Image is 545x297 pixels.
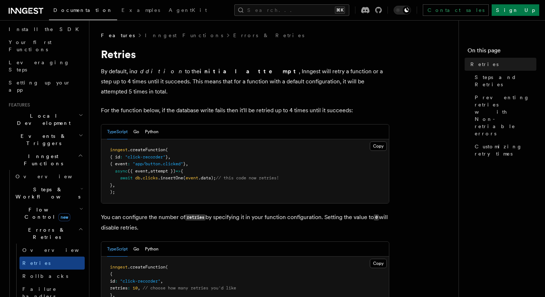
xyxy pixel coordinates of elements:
span: , [186,161,188,166]
span: attempt }) [150,169,176,174]
span: Examples [121,7,160,13]
span: Features [6,102,30,108]
span: } [183,161,186,166]
span: "app/button.clicked" [133,161,183,166]
button: Steps & Workflows [13,183,85,203]
a: Install the SDK [6,23,85,36]
span: inngest [110,147,128,152]
span: : [115,279,118,284]
span: { [110,271,112,276]
em: addition [134,68,185,75]
button: Flow Controlnew [13,203,85,223]
h1: Retries [101,48,389,61]
button: Errors & Retries [13,223,85,244]
span: , [148,169,150,174]
a: Setting up your app [6,76,85,96]
span: Local Development [6,112,79,127]
a: Leveraging Steps [6,56,85,76]
span: Setting up your app [9,80,71,93]
span: Inngest Functions [6,153,78,167]
span: Retries [470,61,499,68]
span: Errors & Retries [13,226,78,241]
span: Flow Control [13,206,79,220]
span: , [160,279,163,284]
span: ( [165,265,168,270]
span: Features [101,32,135,39]
span: => [176,169,181,174]
p: For the function below, if the database write fails then it'll be retried up to 4 times until it ... [101,105,389,115]
span: ({ event [128,169,148,174]
p: You can configure the number of by specifying it in your function configuration. Setting the valu... [101,212,389,233]
span: // choose how many retries you'd like [143,285,236,291]
a: Your first Functions [6,36,85,56]
strong: initial attempt [200,68,299,75]
span: "click-recorder" [125,154,165,160]
span: retries [110,285,128,291]
span: .insertOne [158,175,183,180]
span: Steps and Retries [475,74,536,88]
span: new [58,213,70,221]
span: Documentation [53,7,113,13]
span: .createFunction [128,147,165,152]
a: Retries [468,58,536,71]
span: id [110,279,115,284]
span: event [186,175,198,180]
button: Local Development [6,109,85,130]
span: : [128,285,130,291]
span: ( [183,175,186,180]
a: Sign Up [492,4,539,16]
button: Copy [370,259,387,268]
span: Steps & Workflows [13,186,80,200]
span: { [181,169,183,174]
span: Leveraging Steps [9,60,70,73]
span: await [120,175,133,180]
a: Steps and Retries [472,71,536,91]
button: Go [133,125,139,139]
code: 0 [374,214,379,220]
button: TypeScript [107,242,128,257]
a: Documentation [49,2,117,20]
span: AgentKit [169,7,207,13]
kbd: ⌘K [335,6,345,14]
span: "click-recorder" [120,279,160,284]
span: : [128,161,130,166]
span: Your first Functions [9,39,52,52]
span: inngest [110,265,128,270]
span: Install the SDK [9,26,83,32]
span: Overview [15,174,90,179]
span: } [110,183,112,188]
a: Preventing retries with Non-retriable errors [472,91,536,140]
span: // this code now retries! [216,175,279,180]
button: Inngest Functions [6,150,85,170]
span: async [115,169,128,174]
span: .createFunction [128,265,165,270]
span: . [140,175,143,180]
span: Events & Triggers [6,132,79,147]
a: Inngest Functions [145,32,223,39]
span: , [138,285,140,291]
a: Retries [19,257,85,270]
span: { id [110,154,120,160]
span: Preventing retries with Non-retriable errors [475,94,536,137]
h4: On this page [468,46,536,58]
span: } [165,154,168,160]
button: Python [145,242,159,257]
a: Examples [117,2,164,19]
p: By default, in to the , Inngest will retry a function or a step up to 4 times until it succeeds. ... [101,66,389,97]
span: clicks [143,175,158,180]
a: Overview [13,170,85,183]
span: { event [110,161,128,166]
span: , [168,154,170,160]
button: Toggle dark mode [394,6,411,14]
button: Python [145,125,159,139]
button: Go [133,242,139,257]
code: retries [185,214,205,220]
a: Customizing retry times [472,140,536,160]
span: 10 [133,285,138,291]
a: Contact sales [423,4,489,16]
button: Search...⌘K [234,4,349,16]
button: Events & Triggers [6,130,85,150]
a: Overview [19,244,85,257]
a: AgentKit [164,2,211,19]
span: Overview [22,247,97,253]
